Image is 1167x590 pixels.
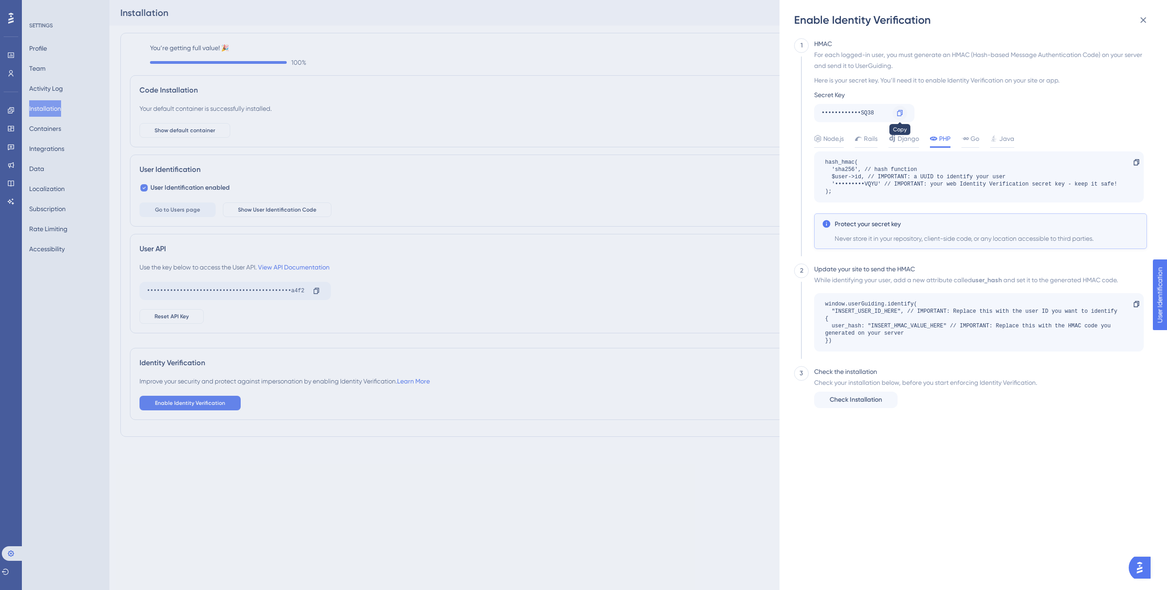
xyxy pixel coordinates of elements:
div: Here is your secret key. You’ll need it to enable Identity Verification on your site or app. [814,75,1147,86]
div: Enable Identity Verification [794,13,1154,27]
span: Django [898,133,919,144]
div: For each logged-in user, you must generate an HMAC (Hash-based Message Authentication Code) on yo... [814,49,1147,71]
div: Check your installation below, before you start enforcing Identity Verification. [814,377,1037,388]
div: While identifying your user, add a new attribute called and set it to the generated HMAC code. [814,274,1144,286]
div: Update your site to send the HMAC [814,264,915,274]
div: 1 [800,40,803,51]
span: Check Installation [830,394,882,405]
button: Check Installation [814,392,898,408]
div: Secret Key [814,89,1147,100]
span: PHP [939,133,950,144]
b: user_hash [972,276,1002,284]
div: Check the installation [814,366,877,377]
span: Go [971,133,979,144]
span: Node.js [823,133,844,144]
iframe: UserGuiding AI Assistant Launcher [1129,554,1156,581]
span: Protect your secret key [835,218,901,229]
div: window.userGuiding.identify( "INSERT_USER_ID_HERE", // IMPORTANT: Replace this with the user ID y... [825,300,1124,344]
span: Rails [864,133,878,144]
span: User Identification [7,2,63,13]
div: HMAC [814,38,832,49]
div: 2 [800,265,803,276]
div: hash_hmac( 'sha256', // hash function $user->id, // IMPORTANT: a UUID to identify your user '••••... [825,159,1117,195]
div: 3 [800,368,803,379]
div: ••••••••••••SQ38 [821,106,889,120]
span: Java [999,133,1014,144]
span: Never store it in your repository, client-side code, or any location accessible to third parties. [835,233,1139,244]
